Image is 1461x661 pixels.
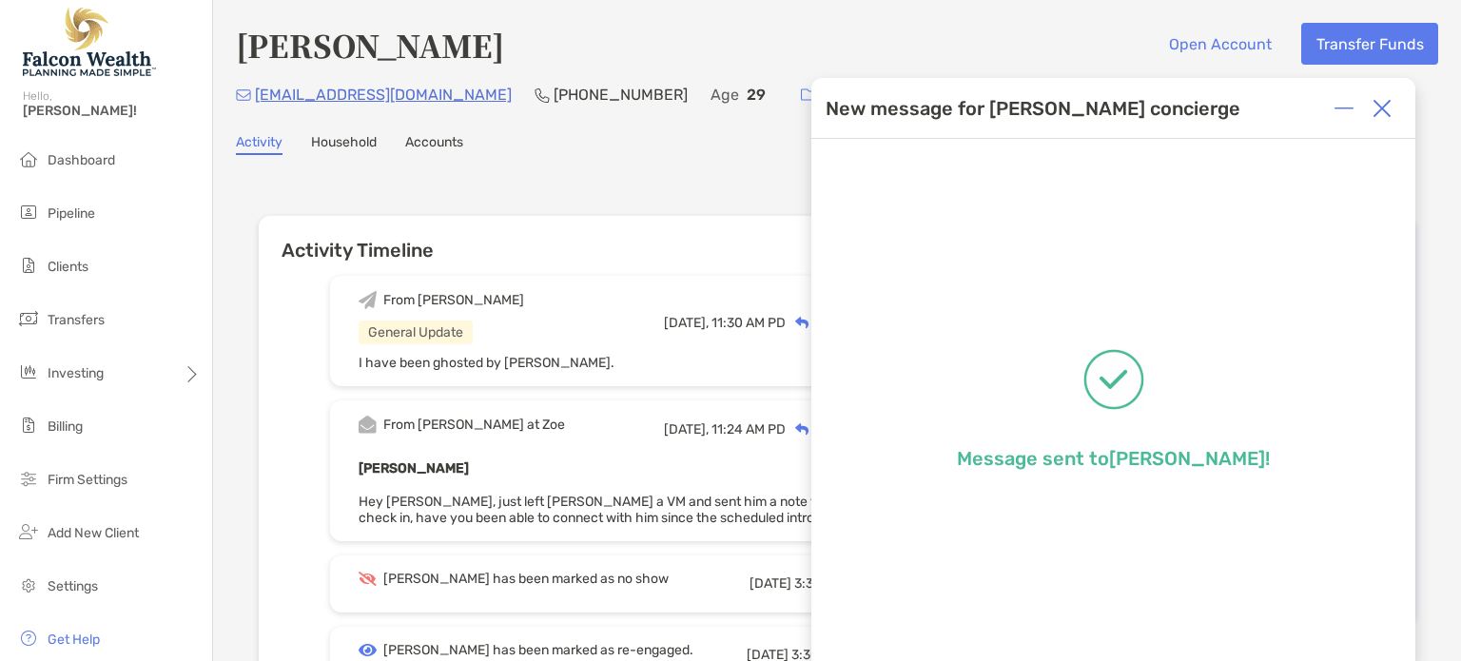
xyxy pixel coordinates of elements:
[789,74,991,115] a: Upload Documents
[23,103,201,119] span: [PERSON_NAME]!
[711,421,786,437] span: 11:24 AM PD
[48,418,83,435] span: Billing
[17,307,40,330] img: transfers icon
[17,147,40,170] img: dashboard icon
[48,525,139,541] span: Add New Client
[17,467,40,490] img: firm-settings icon
[1334,99,1354,118] img: Expand or collapse
[383,417,565,433] div: From [PERSON_NAME] at Zoe
[359,644,377,656] img: Event icon
[750,575,791,592] span: [DATE]
[48,578,98,594] span: Settings
[17,360,40,383] img: investing icon
[255,83,512,107] p: [EMAIL_ADDRESS][DOMAIN_NAME]
[795,317,809,329] img: Reply icon
[359,494,845,526] span: Hey [PERSON_NAME], just left [PERSON_NAME] a VM and sent him a note to check in, have you been ab...
[311,134,377,155] a: Household
[554,83,688,107] p: [PHONE_NUMBER]
[794,575,862,592] span: 3:31 PM PD
[48,205,95,222] span: Pipeline
[1154,23,1286,65] button: Open Account
[1301,23,1438,65] button: Transfer Funds
[747,83,766,107] p: 29
[711,83,739,107] p: Age
[48,472,127,488] span: Firm Settings
[17,414,40,437] img: billing icon
[48,365,104,381] span: Investing
[383,571,669,587] div: [PERSON_NAME] has been marked as no show
[17,201,40,224] img: pipeline icon
[48,152,115,168] span: Dashboard
[786,313,847,333] div: Reply
[23,8,156,76] img: Falcon Wealth Planning Logo
[359,416,377,434] img: Event icon
[383,642,693,658] div: [PERSON_NAME] has been marked as re-engaged.
[664,315,709,331] span: [DATE],
[801,88,817,102] img: button icon
[236,134,282,155] a: Activity
[48,632,100,648] span: Get Help
[1083,349,1144,410] img: Message successfully sent
[359,321,473,344] div: General Update
[1373,99,1392,118] img: Close
[359,291,377,309] img: Event icon
[359,355,614,371] span: I have been ghosted by [PERSON_NAME].
[259,216,962,262] h6: Activity Timeline
[786,419,847,439] div: Reply
[236,23,504,67] h4: [PERSON_NAME]
[17,254,40,277] img: clients icon
[359,572,377,586] img: Event icon
[17,520,40,543] img: add_new_client icon
[48,312,105,328] span: Transfers
[664,421,709,437] span: [DATE],
[795,423,809,436] img: Reply icon
[17,574,40,596] img: settings icon
[48,259,88,275] span: Clients
[383,292,524,308] div: From [PERSON_NAME]
[535,87,550,103] img: Phone Icon
[236,89,251,101] img: Email Icon
[405,134,463,155] a: Accounts
[826,97,1240,120] div: New message for [PERSON_NAME] concierge
[711,315,786,331] span: 11:30 AM PD
[17,627,40,650] img: get-help icon
[359,460,469,476] b: [PERSON_NAME]
[957,447,1270,470] p: Message sent to [PERSON_NAME] !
